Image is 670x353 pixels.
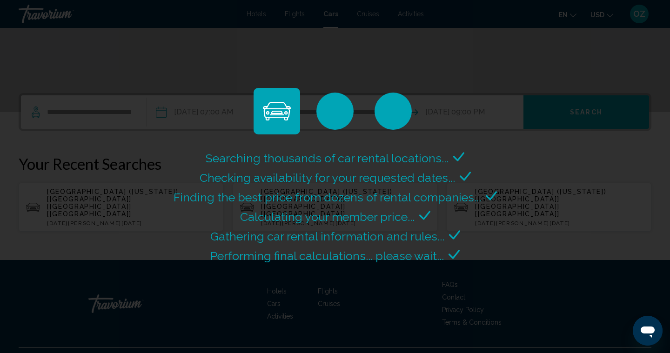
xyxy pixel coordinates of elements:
[240,210,415,224] span: Calculating your member price...
[174,190,481,204] span: Finding the best price from dozens of rental companies...
[633,316,663,346] iframe: Кнопка запуска окна обмена сообщениями
[206,151,449,165] span: Searching thousands of car rental locations...
[210,249,444,263] span: Performing final calculations... please wait...
[200,171,455,185] span: Checking availability for your requested dates...
[210,229,444,243] span: Gathering car rental information and rules...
